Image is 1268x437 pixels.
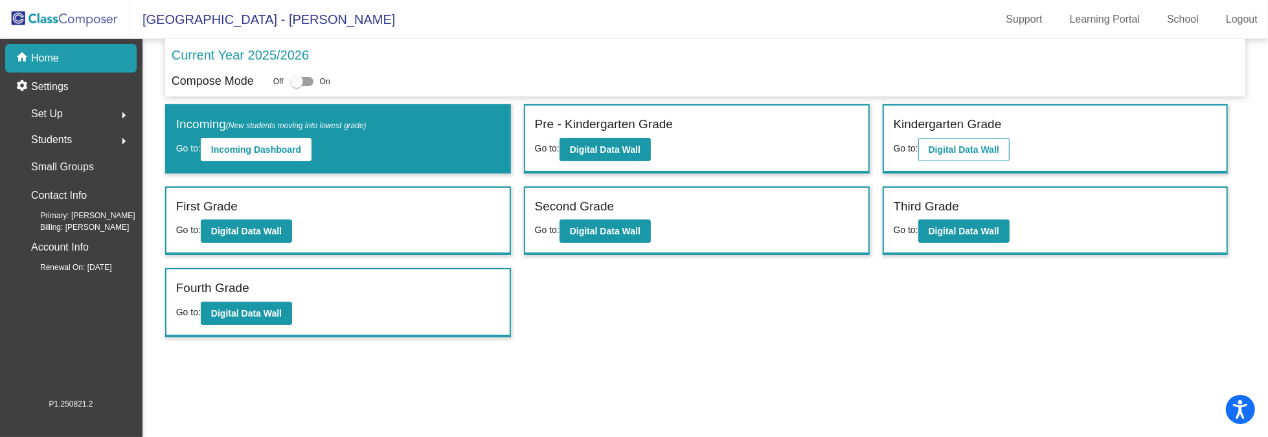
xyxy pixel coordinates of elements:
[31,105,63,123] span: Set Up
[1216,9,1268,30] a: Logout
[894,197,959,216] label: Third Grade
[19,262,111,273] span: Renewal On: [DATE]
[894,115,1002,134] label: Kindergarten Grade
[535,197,615,216] label: Second Grade
[1059,9,1151,30] a: Learning Portal
[1157,9,1209,30] a: School
[116,133,131,149] mat-icon: arrow_right
[16,50,31,66] mat-icon: home
[176,197,238,216] label: First Grade
[31,238,89,256] p: Account Info
[894,143,918,153] span: Go to:
[16,79,31,95] mat-icon: settings
[570,226,640,236] b: Digital Data Wall
[535,115,673,134] label: Pre - Kindergarten Grade
[31,158,94,176] p: Small Groups
[535,225,560,235] span: Go to:
[201,219,292,243] button: Digital Data Wall
[929,226,999,236] b: Digital Data Wall
[201,138,311,161] button: Incoming Dashboard
[320,76,330,87] span: On
[894,225,918,235] span: Go to:
[130,9,395,30] span: [GEOGRAPHIC_DATA] - [PERSON_NAME]
[31,186,87,205] p: Contact Info
[273,76,284,87] span: Off
[996,9,1053,30] a: Support
[116,107,131,123] mat-icon: arrow_right
[172,45,309,65] p: Current Year 2025/2026
[31,50,59,66] p: Home
[560,138,651,161] button: Digital Data Wall
[535,143,560,153] span: Go to:
[31,131,72,149] span: Students
[176,279,249,298] label: Fourth Grade
[176,225,201,235] span: Go to:
[211,308,282,319] b: Digital Data Wall
[211,144,301,155] b: Incoming Dashboard
[176,307,201,317] span: Go to:
[560,219,651,243] button: Digital Data Wall
[172,73,254,90] p: Compose Mode
[176,115,367,134] label: Incoming
[19,210,135,221] span: Primary: [PERSON_NAME]
[918,138,1010,161] button: Digital Data Wall
[226,121,367,130] span: (New students moving into lowest grade)
[201,302,292,325] button: Digital Data Wall
[570,144,640,155] b: Digital Data Wall
[31,79,69,95] p: Settings
[176,143,201,153] span: Go to:
[918,219,1010,243] button: Digital Data Wall
[19,221,129,233] span: Billing: [PERSON_NAME]
[929,144,999,155] b: Digital Data Wall
[211,226,282,236] b: Digital Data Wall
